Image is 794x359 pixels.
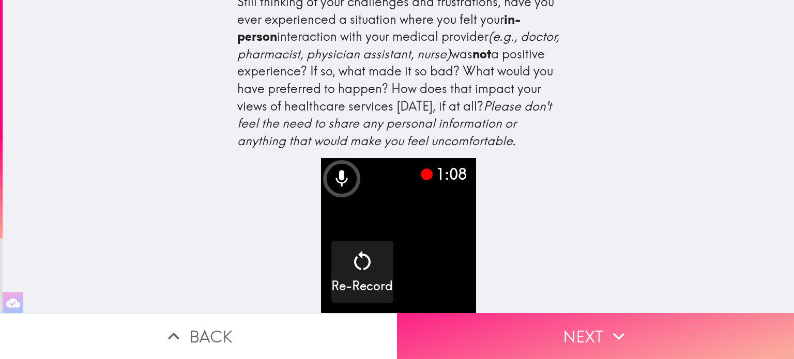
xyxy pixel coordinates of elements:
[237,98,555,148] i: Please don't feel the need to share any personal information or anything that would make you feel...
[397,313,794,359] button: Next
[472,46,491,61] b: not
[331,241,393,303] button: Re-Record
[420,163,466,185] div: 1:08
[331,277,393,295] h5: Re-Record
[237,28,562,61] i: (e.g., doctor, pharmacist, physician assistant, nurse)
